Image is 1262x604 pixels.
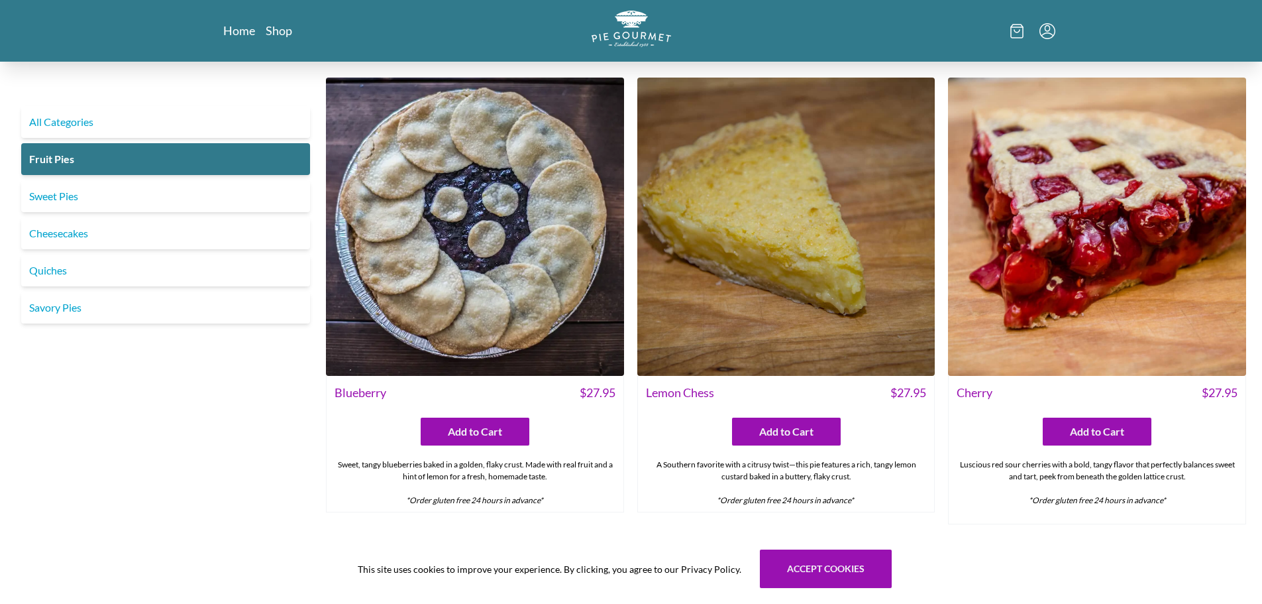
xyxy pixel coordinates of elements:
[949,453,1245,524] div: Luscious red sour cherries with a bold, tangy flavor that perfectly balances sweet and tart, peek...
[890,384,926,402] span: $ 27.95
[223,23,255,38] a: Home
[326,78,624,376] img: Blueberry
[21,255,310,286] a: Quiches
[21,292,310,324] a: Savory Pies
[1039,23,1055,39] button: Menu
[1029,495,1166,505] em: *Order gluten free 24 hours in advance*
[358,562,741,576] span: This site uses cookies to improve your experience. By clicking, you agree to our Privacy Policy.
[421,418,529,446] button: Add to Cart
[266,23,292,38] a: Shop
[948,78,1246,376] img: Cherry
[638,453,935,512] div: A Southern favorite with a citrusy twist—this pie features a rich, tangy lemon custard baked in a...
[448,424,502,440] span: Add to Cart
[1202,384,1237,402] span: $ 27.95
[717,495,854,505] em: *Order gluten free 24 hours in advance*
[957,384,992,402] span: Cherry
[592,11,671,51] a: Logo
[760,550,892,588] button: Accept cookies
[1043,418,1151,446] button: Add to Cart
[637,78,935,376] img: Lemon Chess
[21,217,310,249] a: Cheesecakes
[592,11,671,47] img: logo
[21,180,310,212] a: Sweet Pies
[21,106,310,138] a: All Categories
[646,384,714,402] span: Lemon Chess
[1070,424,1124,440] span: Add to Cart
[406,495,543,505] em: *Order gluten free 24 hours in advance*
[21,143,310,175] a: Fruit Pies
[732,418,841,446] button: Add to Cart
[759,424,814,440] span: Add to Cart
[580,384,615,402] span: $ 27.95
[335,384,386,402] span: Blueberry
[327,453,623,512] div: Sweet, tangy blueberries baked in a golden, flaky crust. Made with real fruit and a hint of lemon...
